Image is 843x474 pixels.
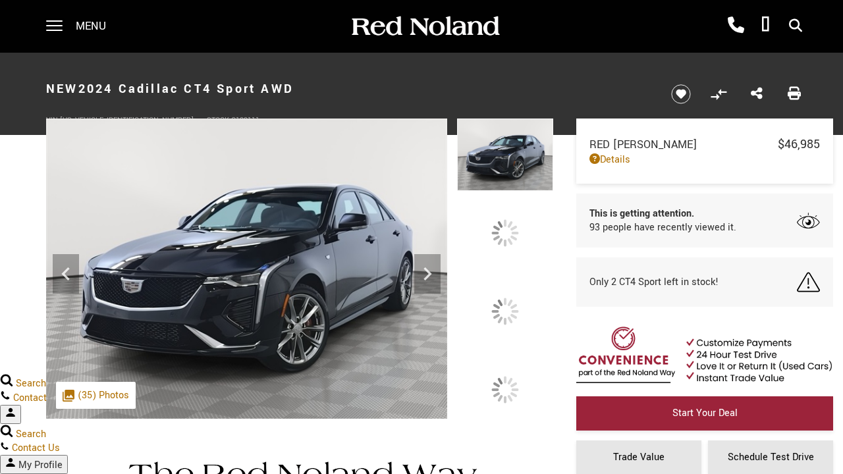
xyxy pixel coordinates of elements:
span: $46,985 [778,136,820,153]
span: C122111 [231,115,259,125]
a: Print this New 2024 Cadillac CT4 Sport AWD [788,86,801,103]
span: Red [PERSON_NAME] [589,137,778,152]
img: Red Noland Auto Group [349,15,501,38]
span: Contact Us [12,441,60,455]
img: New 2024 Black Cadillac Sport image 1 [46,118,447,419]
span: VIN: [46,115,60,125]
span: This is getting attention. [589,207,736,221]
span: Search [16,427,46,441]
span: My Profile [18,458,63,472]
a: Red [PERSON_NAME] $46,985 [589,136,820,153]
span: Stock: [207,115,231,125]
strong: New [46,80,78,97]
a: Share this New 2024 Cadillac CT4 Sport AWD [751,86,763,103]
button: Save vehicle [666,84,695,105]
a: Details [589,153,820,167]
span: Only 2 CT4 Sport left in stock! [589,275,719,289]
span: Contact [13,391,47,405]
img: New 2024 Black Cadillac Sport image 1 [457,118,553,191]
span: [US_VEHICLE_IDENTIFICATION_NUMBER] [60,115,194,125]
span: Search [16,377,46,390]
button: Compare vehicle [709,84,728,104]
span: 93 people have recently viewed it. [589,221,736,234]
h1: 2024 Cadillac CT4 Sport AWD [46,63,649,115]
